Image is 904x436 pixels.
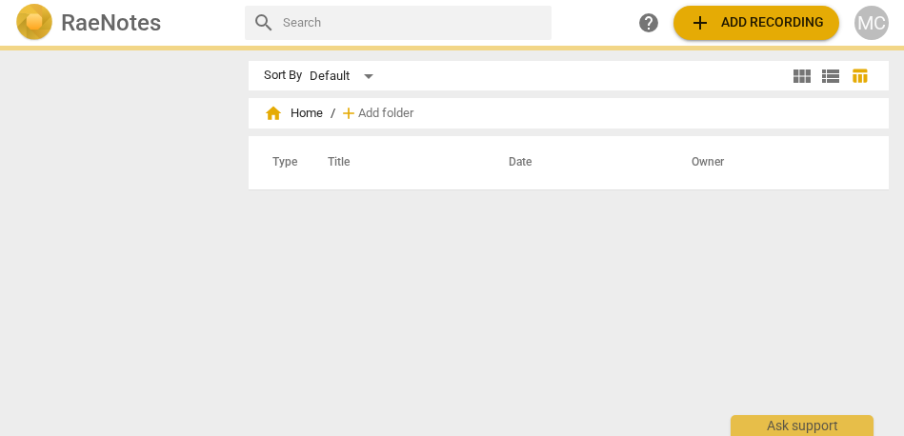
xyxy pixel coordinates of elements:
button: Table view [845,62,874,90]
span: add [339,104,358,123]
button: Tile view [788,62,816,90]
input: Search [283,8,544,38]
span: Add folder [358,107,413,121]
span: add [689,11,712,34]
span: view_module [791,65,814,88]
div: Default [310,61,380,91]
span: table_chart [851,67,869,85]
div: Sort By [264,69,302,83]
th: Type [257,136,305,189]
span: search [252,11,275,34]
button: Upload [673,6,839,40]
span: home [264,104,283,123]
th: Date [486,136,669,189]
button: MC [854,6,889,40]
span: view_list [819,65,842,88]
span: Home [264,104,323,123]
span: Add recording [689,11,824,34]
h2: RaeNotes [61,10,161,36]
th: Title [305,136,486,189]
span: help [637,11,660,34]
th: Owner [669,136,869,189]
span: / [331,107,335,121]
a: Help [632,6,666,40]
a: LogoRaeNotes [15,4,230,42]
button: List view [816,62,845,90]
img: Logo [15,4,53,42]
div: Ask support [731,415,874,436]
